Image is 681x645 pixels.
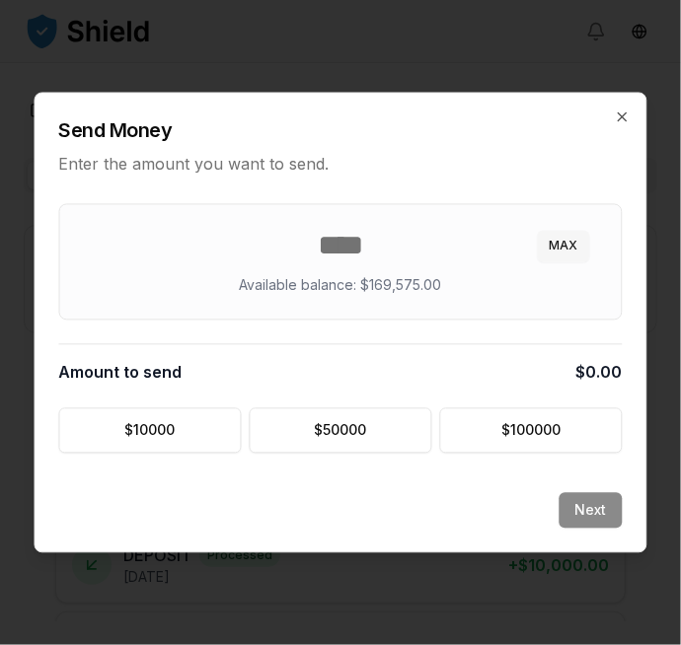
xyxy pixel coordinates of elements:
span: $0.00 [576,361,623,385]
button: $50000 [250,408,432,454]
span: Amount to send [59,361,183,385]
button: MAX [538,231,590,262]
h2: Send Money [59,117,623,145]
button: $100000 [440,408,623,454]
button: $10000 [59,408,242,454]
p: Enter the amount you want to send. [59,153,623,177]
p: Available balance: $169,575.00 [240,276,442,296]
